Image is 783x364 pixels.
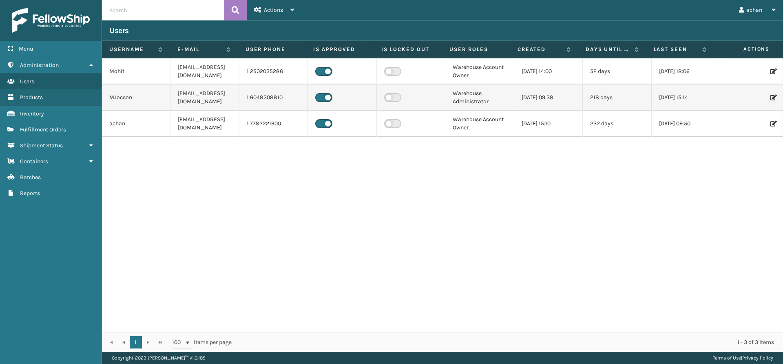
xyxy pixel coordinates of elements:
p: Copyright 2023 [PERSON_NAME]™ v 1.0.185 [112,352,206,364]
td: 232 days [583,111,651,137]
td: achan [102,111,170,137]
td: [DATE] 18:06 [652,58,720,84]
td: 52 days [583,58,651,84]
label: Last Seen [654,46,699,53]
label: Created [518,46,562,53]
td: [EMAIL_ADDRESS][DOMAIN_NAME] [170,84,239,111]
label: Is Approved [313,46,366,53]
td: 1 6048308810 [239,84,308,111]
span: Reports [20,190,40,197]
td: [DATE] 09:38 [514,84,583,111]
label: Is Locked Out [381,46,434,53]
a: Terms of Use [713,355,741,361]
label: User phone [246,46,299,53]
label: E-mail [177,46,222,53]
td: [DATE] 14:00 [514,58,583,84]
td: 218 days [583,84,651,111]
span: Administration [20,62,59,69]
td: [EMAIL_ADDRESS][DOMAIN_NAME] [170,111,239,137]
i: Edit [770,69,775,74]
a: 1 [130,336,142,348]
span: Actions [717,42,774,56]
td: 1 7782221900 [239,111,308,137]
i: Edit [770,95,775,100]
span: Products [20,94,43,101]
td: MJocson [102,84,170,111]
span: Fulfillment Orders [20,126,66,133]
td: [EMAIL_ADDRESS][DOMAIN_NAME] [170,58,239,84]
td: Warehouse Account Owner [445,111,514,137]
td: 1 2502035286 [239,58,308,84]
i: Edit [770,121,775,127]
span: 100 [172,338,184,346]
td: Mohit [102,58,170,84]
span: Inventory [20,110,44,117]
label: Days until password expires [586,46,630,53]
div: 1 - 3 of 3 items [243,338,774,346]
span: items per page [172,336,232,348]
img: logo [12,8,90,33]
td: [DATE] 09:50 [652,111,720,137]
h3: Users [109,26,129,36]
span: Batches [20,174,41,181]
span: Actions [264,7,283,13]
label: Username [109,46,154,53]
span: Containers [20,158,48,165]
a: Privacy Policy [742,355,773,361]
span: Menu [19,45,33,52]
td: [DATE] 15:14 [652,84,720,111]
span: Users [20,78,34,85]
label: User Roles [449,46,502,53]
td: Warehouse Account Owner [445,58,514,84]
td: [DATE] 15:10 [514,111,583,137]
div: | [713,352,773,364]
td: Warehouse Administrator [445,84,514,111]
span: Shipment Status [20,142,63,149]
